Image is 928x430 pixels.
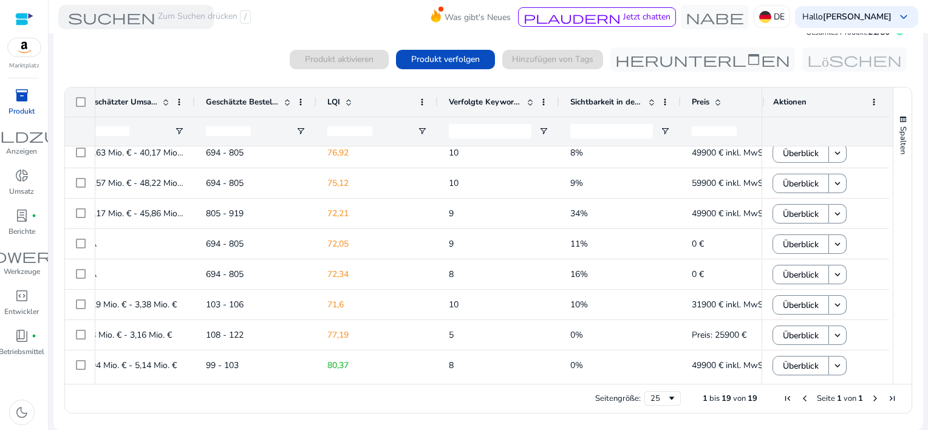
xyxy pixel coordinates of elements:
span: bis [709,393,720,404]
span: inventory_2 [15,88,29,103]
button: Filtermenü öffnen [174,126,184,136]
div: Seitengröße: [595,393,641,404]
span: 1 [837,393,842,404]
span: book_4 [15,329,29,343]
mat-icon: keyboard_arrow_down [832,299,843,310]
div: Vorherige Seite [800,394,810,403]
span: 1 [858,393,863,404]
span: Geschätzter Umsatz/Tag [84,97,157,107]
span: keyboard_arrow_down [896,10,911,24]
span: Überblick [783,323,819,348]
mat-icon: keyboard_arrow_down [832,239,843,250]
span: Überblick [783,202,819,227]
span: Seite [817,393,835,404]
mat-icon: keyboard_arrow_down [832,178,843,189]
span: 59900 € inkl. MwSt. [692,177,768,189]
span: lab_profile [15,208,29,223]
span: 16% [570,268,588,280]
p: Anzeigen [6,146,37,157]
span: Jetzt chatten [623,11,670,22]
span: 3,29 Mio. € - 3,38 Mio. € [84,299,177,310]
p: 72,05 [327,231,427,256]
p: 76,92 [327,140,427,165]
span: Überblick [783,293,819,318]
span: 9 [449,238,454,250]
span: 19 [722,393,731,404]
span: 9 [449,208,454,219]
span: fiber_manual_record [32,213,36,218]
mat-icon: keyboard_arrow_down [832,269,843,280]
button: Überblick [773,295,829,315]
span: Überblick [783,353,819,378]
p: Werkzeuge [4,266,40,277]
button: Überblick [773,356,829,375]
span: Aktionen [773,97,807,107]
span: 103 - 106 [206,299,244,310]
p: 80,37 [327,353,427,378]
p: 72,34 [327,262,427,287]
mat-icon: keyboard_arrow_down [832,360,843,371]
span: 31900 € inkl. MwSt. [692,299,768,310]
span: Sichtbarkeit in der Suche [570,97,643,107]
span: 49900 € inkl. MwSt. [692,208,768,219]
p: DE [774,6,785,27]
span: 0% [570,329,583,341]
span: LQI [327,97,340,107]
p: 75,12 [327,171,427,196]
span: Spalten [898,126,909,154]
font: Zum Suchen drücken [158,10,237,24]
span: 34% [570,208,588,219]
span: Preis [692,97,709,107]
img: amazon.svg [8,38,41,56]
span: 11% [570,238,588,250]
span: 805 - 919 [206,208,244,219]
button: Produkt verfolgen [396,50,495,69]
span: donut_small [15,168,29,183]
button: Überblick [773,265,829,284]
p: Umsatz [9,186,34,197]
mat-icon: keyboard_arrow_down [832,148,843,159]
span: 694 - 805 [206,238,244,250]
div: Letzte Seite [887,394,897,403]
button: plaudernJetzt chatten [518,7,676,27]
span: fiber_manual_record [32,333,36,338]
span: 49900 € inkl. MwSt. [692,360,768,371]
mat-icon: keyboard_arrow_down [832,208,843,219]
p: 71,6 [327,292,427,317]
mat-icon: keyboard_arrow_down [832,330,843,341]
input: Eingabe des Suchsichtbarkeitsfilters [570,124,653,138]
button: Filtermenü öffnen [296,126,305,136]
span: herunterladen [615,52,790,67]
span: 8% [570,147,583,159]
p: Berichte [9,226,35,237]
span: 9% [570,177,583,189]
span: von [733,393,746,404]
div: Erste Seite [783,394,793,403]
div: Nächste Seite [870,394,880,403]
p: Hallo [802,13,892,21]
span: 10 [449,177,459,189]
span: 19 [748,393,757,404]
span: Überblick [783,141,819,166]
p: Marktplatz [9,61,39,70]
span: 0 € [692,238,704,250]
button: Filtermenü öffnen [417,126,427,136]
button: Überblick [773,204,829,224]
span: Nabe [686,10,744,24]
div: Seitengröße [644,391,681,406]
span: Geschätzte Bestellungen/Tag [206,97,279,107]
span: 8 [449,360,454,371]
span: 10 [449,299,459,310]
span: 1 [703,393,708,404]
span: Überblick [783,232,819,257]
span: 694 - 805 [206,268,244,280]
p: 72,21 [327,201,427,226]
p: 77,19 [327,322,427,347]
span: Was gibt's Neues [445,7,511,28]
span: 8 [449,268,454,280]
div: 25 [650,393,667,404]
span: Preis: 25900 € [692,329,746,341]
b: [PERSON_NAME] [823,11,892,22]
input: Keywords Verfolgte Filtereingabe [449,124,531,138]
button: Nabe [681,5,749,29]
